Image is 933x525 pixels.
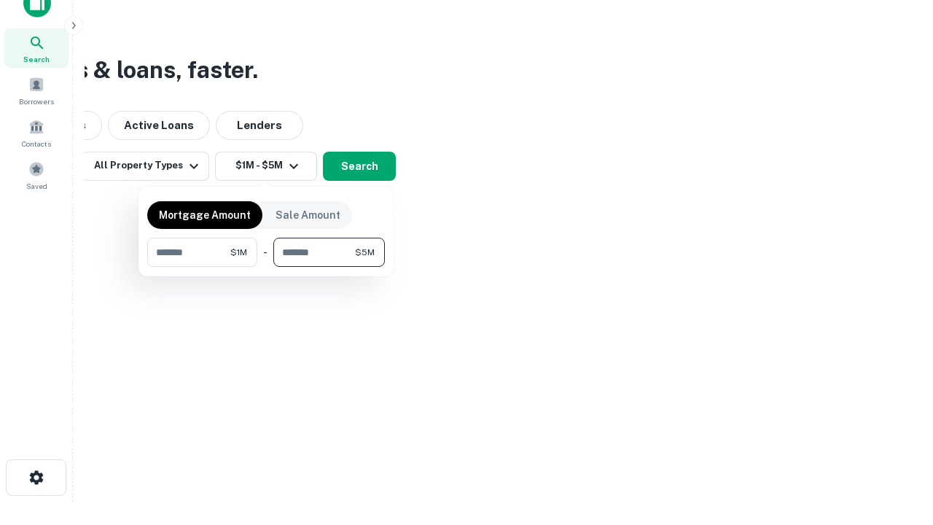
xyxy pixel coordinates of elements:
[355,246,375,259] span: $5M
[276,207,340,223] p: Sale Amount
[263,238,268,267] div: -
[860,408,933,478] iframe: Chat Widget
[159,207,251,223] p: Mortgage Amount
[230,246,247,259] span: $1M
